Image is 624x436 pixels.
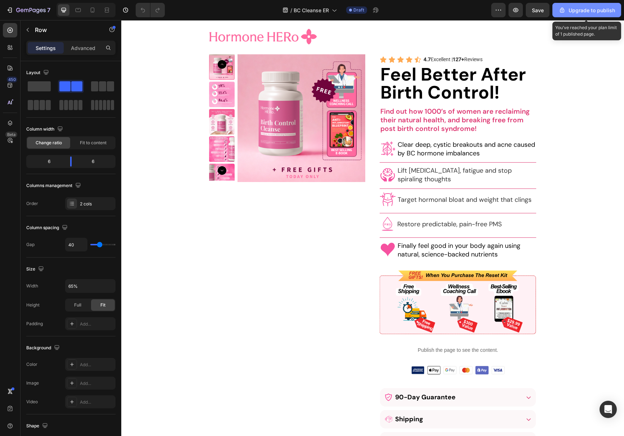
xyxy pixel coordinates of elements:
div: Video [26,399,38,405]
img: gempages_574675739819901727-8002629e-7d3b-42f2-a7d3-b89624d3da4d.png [258,250,415,314]
img: gempages_574675739819901727-3bd205c3-61b2-41db-8337-93eced469c67.png [290,345,383,355]
span: Change ratio [36,140,62,146]
img: gempages_574675739819901727-9ae34bb5-510f-4081-aa10-c0836fcd3d45.svg [258,222,275,238]
div: Color [26,361,37,368]
span: Fit [100,302,105,308]
div: 6 [77,156,114,167]
p: Lift [MEDICAL_DATA], fatigue and stop spiraling thoughts [276,146,414,163]
span: Find out how 1000’s of women are reclaiming their natural health, and breaking free from post bir... [259,87,408,113]
p: Excellent | Reviews [302,35,361,44]
img: gempages_574675739819901727-94dd2012-b74b-4564-b23c-e46d3231b0ee.svg [258,147,275,163]
div: Add... [80,399,114,405]
div: Shape [26,421,49,431]
div: Column spacing [26,223,69,233]
p: Advanced [71,44,95,52]
p: Row [35,26,96,34]
span: Clear deep, cystic breakouts and acne caused by BC hormone imbalances [276,120,414,137]
iframe: Design area [121,20,624,436]
div: 450 [7,77,17,82]
span: Draft [353,7,364,13]
span: Save [532,7,544,13]
div: Height [26,302,40,308]
div: Size [26,264,45,274]
input: Auto [65,238,87,251]
button: Upgrade to publish [552,3,621,17]
strong: 127+ [331,36,343,42]
strong: 90-Day Guarantee [274,373,334,381]
span: Full [74,302,81,308]
div: 6 [28,156,64,167]
span: BC Cleanse ER [294,6,329,14]
div: Padding [26,321,43,327]
img: gempages_574675739819901727-61b2ef4d-f467-4bd2-b7eb-37cace941601.svg [258,172,274,187]
span: Shipping [274,395,302,403]
button: 7 [3,3,54,17]
p: Publish the page to see the content. [258,326,415,334]
img: gempages_574675739819901727-c55813a3-2820-4a15-b6a5-e30d45af17ab.svg [258,121,275,137]
div: Add... [80,321,114,327]
span: Finally feel good in your body again using natural, science-backed nutrients [276,221,399,239]
div: Image [26,380,39,386]
input: Auto [65,280,115,292]
div: Upgrade to publish [559,6,615,14]
p: 7 [47,6,50,14]
span: / [290,6,292,14]
div: Undo/Redo [136,3,165,17]
p: Restore predictable, pain-free PMS [276,200,383,208]
strong: 4.7 [302,36,309,42]
span: Feel Better After Birth Control! [259,42,404,84]
div: Open Intercom Messenger [600,401,617,418]
div: Add... [80,380,114,387]
div: Layout [26,68,50,78]
div: 2 cols [80,201,114,207]
div: Gap [26,241,35,248]
div: Columns management [26,181,82,191]
img: gempages_574675739819901727-9e9309f0-7d49-4227-941d-4d81b277b8cd.svg [258,196,274,212]
p: Target hormonal bloat and weight that clings [276,175,412,184]
div: Add... [80,362,114,368]
span: Fit to content [80,140,107,146]
p: Settings [36,44,56,52]
div: Beta [5,132,17,137]
div: Background [26,343,61,353]
div: Column width [26,124,64,134]
button: Save [526,3,550,17]
div: Width [26,283,38,289]
div: Order [26,200,38,207]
